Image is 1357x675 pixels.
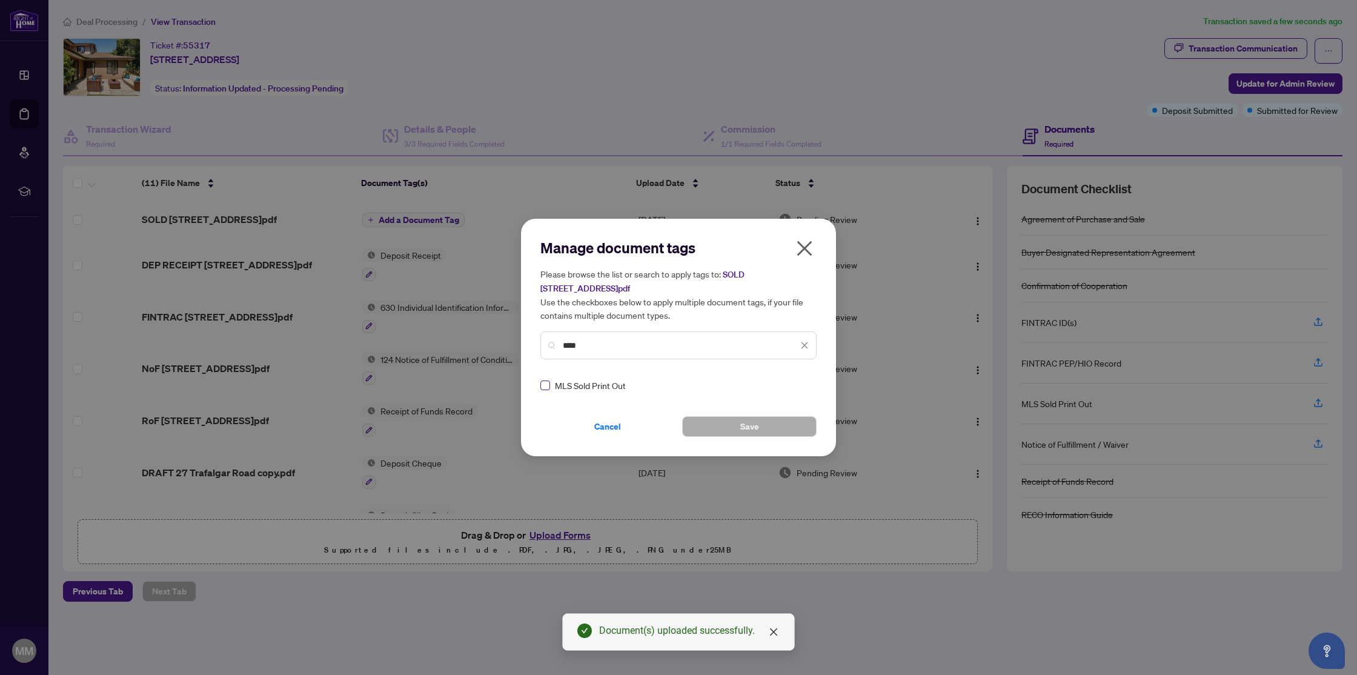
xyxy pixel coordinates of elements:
[540,416,675,437] button: Cancel
[540,267,817,322] h5: Please browse the list or search to apply tags to: Use the checkboxes below to apply multiple doc...
[555,379,626,392] span: MLS Sold Print Out
[540,238,817,258] h2: Manage document tags
[682,416,817,437] button: Save
[599,623,780,638] div: Document(s) uploaded successfully.
[577,623,592,638] span: check-circle
[769,627,778,637] span: close
[594,417,621,436] span: Cancel
[1309,633,1345,669] button: Open asap
[767,625,780,639] a: Close
[795,239,814,258] span: close
[800,341,809,350] span: close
